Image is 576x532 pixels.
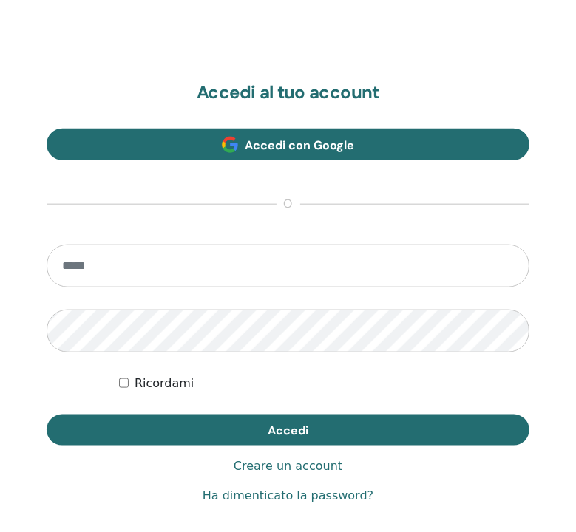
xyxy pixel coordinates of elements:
span: Accedi [268,423,308,438]
label: Ricordami [135,375,194,392]
a: Accedi con Google [47,129,529,160]
div: Keep me authenticated indefinitely or until I manually logout [119,375,529,392]
h2: Accedi al tuo account [47,82,529,103]
span: Accedi con Google [245,137,355,153]
span: o [277,196,300,214]
a: Ha dimenticato la password? [203,487,373,505]
a: Creare un account [234,457,342,475]
button: Accedi [47,415,529,446]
